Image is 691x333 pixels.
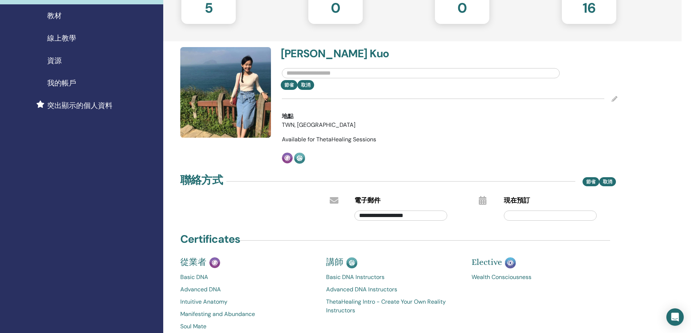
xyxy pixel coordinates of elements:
button: 取消 [297,80,314,90]
font: Manifesting and Abundance [180,310,255,318]
font: ThetaHealing Intro - Create Your Own Reality Instructors [326,298,446,314]
font: 節省 [586,179,596,185]
button: 節省 [281,80,297,90]
div: Open Intercom Messenger [666,308,684,326]
button: 取消 [599,177,616,186]
a: Advanced DNA [180,285,315,294]
a: Basic DNA [180,273,315,282]
font: 聯絡方式 [180,173,223,187]
a: Intuitive Anatomy [180,297,315,306]
a: ThetaHealing Intro - Create Your Own Reality Instructors [326,297,461,315]
font: Available for ThetaHealing Sessions [282,136,376,143]
a: Manifesting and Abundance [180,310,315,319]
font: 取消 [603,179,612,185]
a: Wealth Consciousness [472,273,606,282]
font: Basic DNA Instructors [326,273,384,281]
font: Advanced DNA Instructors [326,286,397,293]
font: Advanced DNA [180,286,221,293]
font: 電子郵件 [354,196,381,205]
img: default.jpg [180,47,271,138]
font: Wealth Consciousness [472,273,531,281]
a: Basic DNA Instructors [326,273,461,282]
font: 講師 [326,257,344,267]
font: TWN, [GEOGRAPHIC_DATA] [282,121,355,129]
font: [PERSON_NAME] [281,46,367,61]
font: Elective [472,257,502,267]
font: 突出顯示的個人資料 [47,101,112,110]
font: 線上教學 [47,33,76,43]
font: 地點 [282,112,293,120]
font: Kuo [370,46,389,61]
font: Intuitive Anatomy [180,298,227,305]
font: 資源 [47,56,62,65]
font: 我的帳戶 [47,78,76,88]
a: Advanced DNA Instructors [326,285,461,294]
font: 節省 [284,82,294,88]
font: Soul Mate [180,322,206,330]
font: 取消 [301,82,310,88]
font: 教材 [47,11,62,20]
font: Basic DNA [180,273,208,281]
a: Soul Mate [180,322,315,331]
button: 節省 [583,177,599,186]
font: Certificates [180,232,240,246]
font: 從業者 [180,257,206,267]
font: 現在預訂 [504,196,530,205]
